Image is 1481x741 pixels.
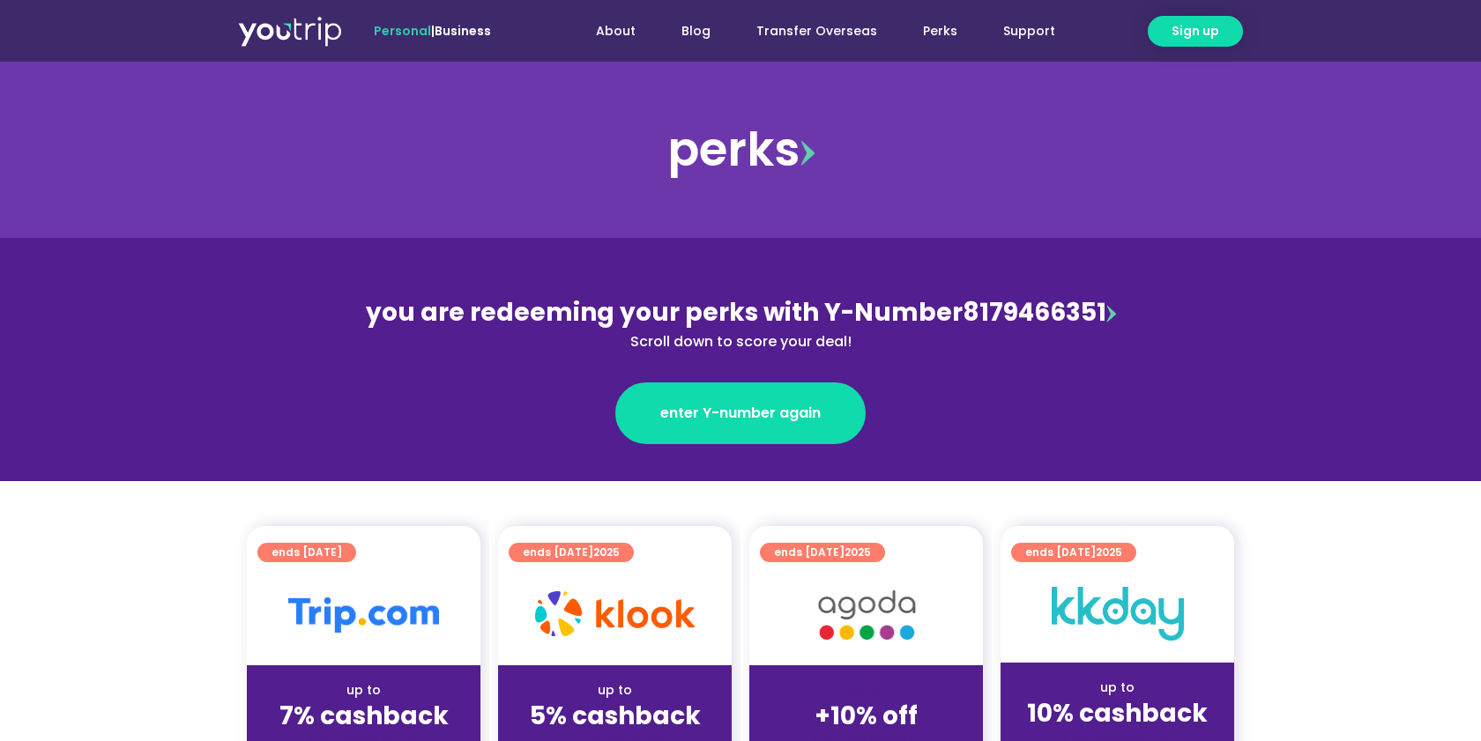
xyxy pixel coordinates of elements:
a: Business [435,22,491,40]
a: Blog [659,15,733,48]
strong: 10% cashback [1027,696,1208,730]
a: Transfer Overseas [733,15,900,48]
span: enter Y-number again [660,403,821,424]
div: 8179466351 [358,294,1123,352]
strong: 5% cashback [530,699,701,733]
strong: 7% cashback [279,699,449,733]
span: Personal [374,22,431,40]
a: Perks [900,15,980,48]
div: up to [261,681,466,700]
a: ends [DATE]2025 [1011,543,1136,562]
a: Sign up [1148,16,1243,47]
span: ends [DATE] [272,543,342,562]
a: ends [DATE] [257,543,356,562]
div: up to [1015,678,1220,697]
span: | [374,22,491,40]
span: ends [DATE] [1025,543,1122,562]
strong: +10% off [815,699,918,733]
span: 2025 [845,545,871,559]
span: up to [850,681,882,699]
nav: Menu [539,15,1078,48]
span: 2025 [1096,545,1122,559]
a: About [573,15,659,48]
a: Support [980,15,1078,48]
a: ends [DATE]2025 [509,543,634,562]
a: ends [DATE]2025 [760,543,885,562]
span: ends [DATE] [523,543,620,562]
span: Sign up [1172,22,1219,41]
span: you are redeeming your perks with Y-Number [366,295,963,330]
span: 2025 [593,545,620,559]
a: enter Y-number again [615,382,866,444]
div: Scroll down to score your deal! [358,331,1123,352]
span: ends [DATE] [774,543,871,562]
div: up to [512,681,718,700]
